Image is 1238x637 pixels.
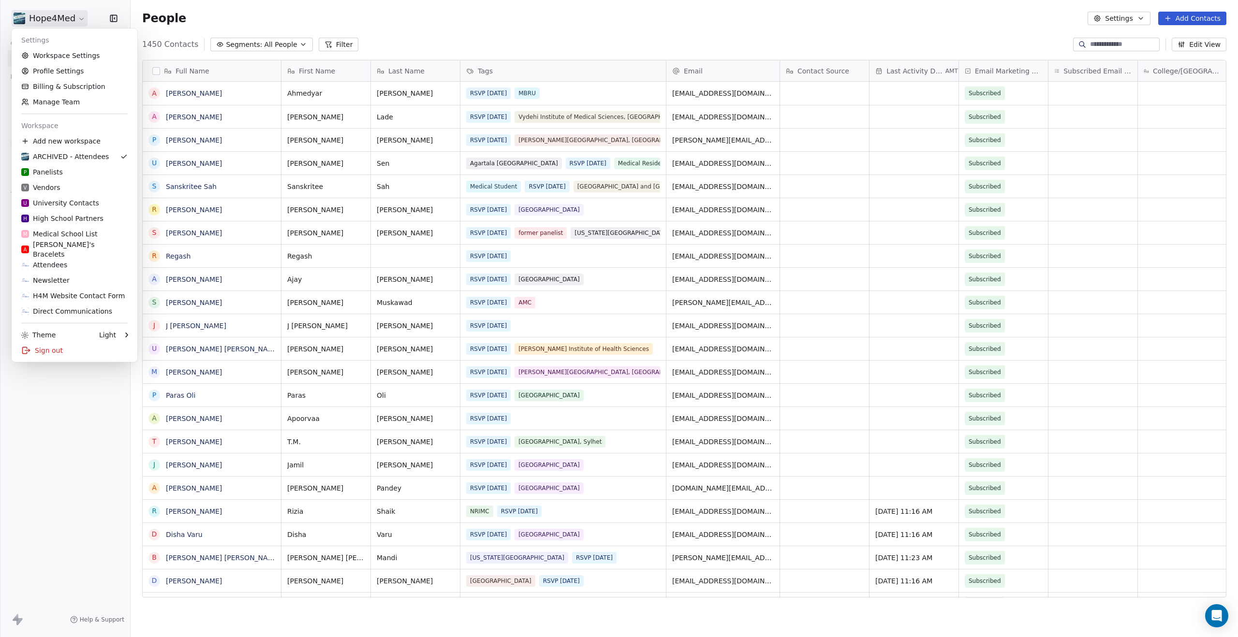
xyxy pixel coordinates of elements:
[21,291,125,301] div: H4M Website Contact Form
[21,214,103,223] div: High School Partners
[24,184,27,191] span: V
[21,240,128,259] div: [PERSON_NAME]'s Bracelets
[21,183,60,192] div: Vendors
[15,118,133,133] div: Workspace
[24,246,27,253] span: A
[15,79,133,94] a: Billing & Subscription
[21,152,109,161] div: ARCHIVED - Attendees
[21,307,29,315] img: Hope4Med%20Logo%20-%20Colored.png
[21,275,70,285] div: Newsletter
[15,63,133,79] a: Profile Settings
[23,200,27,207] span: U
[15,133,133,149] div: Add new workspace
[23,215,27,222] span: H
[15,343,133,358] div: Sign out
[15,94,133,110] a: Manage Team
[21,198,99,208] div: University Contacts
[24,169,27,176] span: P
[15,32,133,48] div: Settings
[15,48,133,63] a: Workspace Settings
[21,276,29,284] img: Hope4Med%20Logo%20-%20Colored.png
[99,330,116,340] div: Light
[21,330,56,340] div: Theme
[21,261,29,269] img: Hope4Med%20Logo%20-%20Colored.png
[21,306,112,316] div: Direct Communications
[21,153,29,160] img: H4M%20(1).png
[21,292,29,300] img: Hope4Med%20Logo%20-%20Colored.png
[21,229,98,239] div: Medical School List
[21,260,67,270] div: Attendees
[21,167,63,177] div: Panelists
[23,231,28,238] span: M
